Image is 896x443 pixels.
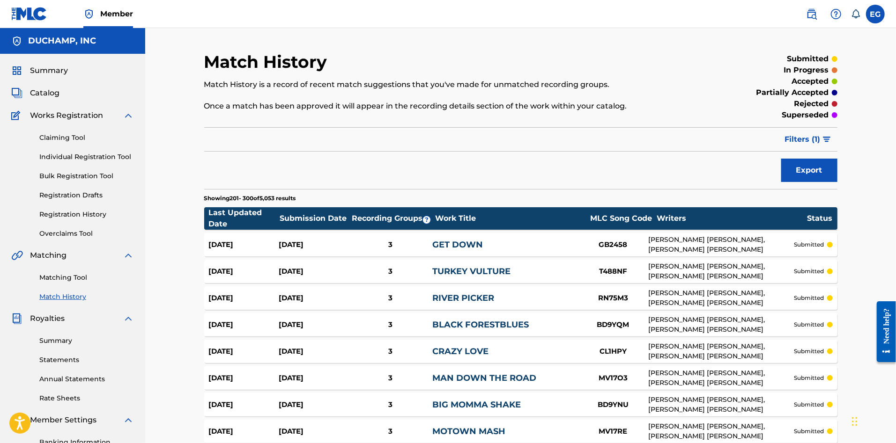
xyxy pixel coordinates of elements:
a: Rate Sheets [39,393,134,403]
a: Match History [39,292,134,302]
h5: DUCHAMP, INC [28,36,96,46]
img: Catalog [11,87,22,99]
div: [DATE] [209,320,279,330]
a: MOTOWN MASH [432,426,505,436]
p: submitted [794,320,824,329]
div: [PERSON_NAME] [PERSON_NAME], [PERSON_NAME] [PERSON_NAME] [648,368,794,388]
a: GET DOWN [432,240,483,250]
p: submitted [794,374,824,382]
div: [DATE] [279,320,348,330]
p: submitted [794,240,824,249]
div: 3 [348,293,432,304]
div: [PERSON_NAME] [PERSON_NAME], [PERSON_NAME] [PERSON_NAME] [648,395,794,414]
button: Export [781,159,837,182]
a: SummarySummary [11,65,68,76]
div: BD9YQM [578,320,648,330]
div: [DATE] [209,399,279,410]
img: expand [123,110,134,121]
iframe: Chat Widget [849,398,896,443]
p: accepted [792,76,829,87]
button: Filters (1) [779,128,837,151]
div: [PERSON_NAME] [PERSON_NAME], [PERSON_NAME] [PERSON_NAME] [648,315,794,334]
div: [PERSON_NAME] [PERSON_NAME], [PERSON_NAME] [PERSON_NAME] [648,421,794,441]
img: Top Rightsholder [83,8,95,20]
p: submitted [794,427,824,436]
img: expand [123,250,134,261]
div: Drag [852,407,858,436]
span: Royalties [30,313,65,324]
div: [DATE] [279,426,348,437]
div: [DATE] [209,426,279,437]
div: [DATE] [209,346,279,357]
div: User Menu [866,5,885,23]
img: Accounts [11,36,22,47]
img: Works Registration [11,110,23,121]
a: CatalogCatalog [11,87,59,99]
a: Registration Drafts [39,190,134,200]
div: [DATE] [279,293,348,304]
div: 3 [348,266,432,277]
div: [DATE] [209,266,279,277]
a: Annual Statements [39,374,134,384]
a: RIVER PICKER [432,293,494,303]
h2: Match History [204,51,332,73]
span: ? [423,216,430,224]
div: Writers [657,213,807,224]
a: BIG MOMMA SHAKE [432,399,521,410]
div: GB2458 [578,240,648,250]
img: expand [123,313,134,324]
div: [DATE] [279,266,348,277]
span: Member Settings [30,414,96,426]
div: RN75M3 [578,293,648,304]
div: Recording Groups [350,213,435,224]
div: Status [807,213,832,224]
div: 3 [348,426,432,437]
img: MLC Logo [11,7,47,21]
div: Notifications [851,9,860,19]
div: 3 [348,373,432,384]
div: Help [827,5,845,23]
span: Catalog [30,87,59,99]
p: submitted [794,347,824,356]
div: 3 [348,320,432,330]
p: submitted [794,267,824,276]
span: Matching [30,250,67,261]
p: partially accepted [756,87,829,98]
a: Registration History [39,210,134,219]
p: rejected [794,98,829,109]
div: [DATE] [279,399,348,410]
div: [PERSON_NAME] [PERSON_NAME], [PERSON_NAME] [PERSON_NAME] [648,235,794,254]
div: 3 [348,346,432,357]
div: [DATE] [279,373,348,384]
div: 3 [348,399,432,410]
div: BD9YNU [578,399,648,410]
img: expand [123,414,134,426]
a: Matching Tool [39,273,134,283]
span: Member [100,8,133,19]
div: [DATE] [279,346,348,357]
p: submitted [794,400,824,409]
iframe: Resource Center [870,294,896,369]
a: MAN DOWN THE ROAD [432,373,536,383]
a: Statements [39,355,134,365]
img: Royalties [11,313,22,324]
span: Works Registration [30,110,103,121]
img: help [830,8,842,20]
img: Member Settings [11,414,22,426]
a: Public Search [802,5,821,23]
div: MLC Song Code [586,213,656,224]
div: 3 [348,240,432,250]
p: in progress [784,65,829,76]
div: [PERSON_NAME] [PERSON_NAME], [PERSON_NAME] [PERSON_NAME] [648,288,794,308]
div: MV17RE [578,426,648,437]
div: [DATE] [209,293,279,304]
div: [DATE] [279,240,348,250]
p: superseded [782,109,829,121]
p: Match History is a record of recent match suggestions that you've made for unmatched recording gr... [204,79,692,90]
span: Filters ( 1 ) [785,134,821,145]
img: filter [823,137,831,142]
a: Overclaims Tool [39,229,134,239]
